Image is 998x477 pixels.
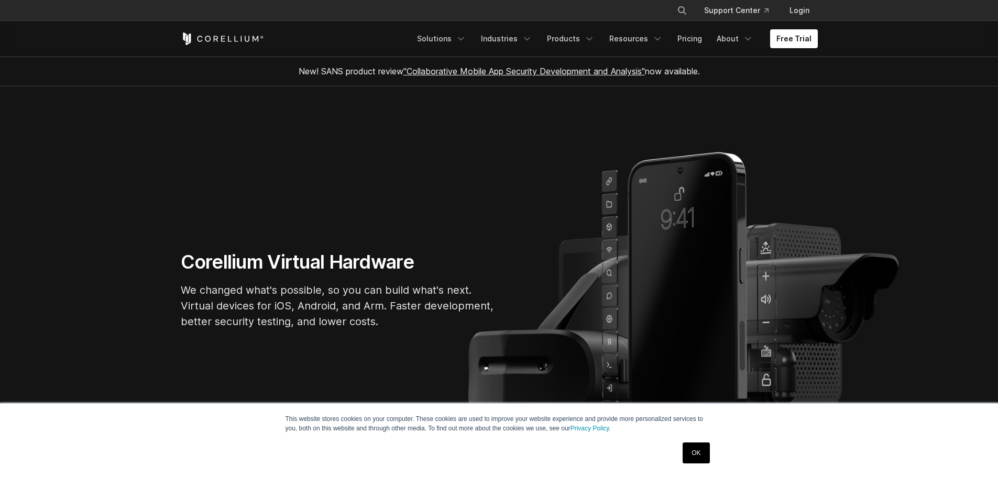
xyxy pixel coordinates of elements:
p: We changed what's possible, so you can build what's next. Virtual devices for iOS, Android, and A... [181,282,495,329]
a: Resources [603,29,669,48]
h1: Corellium Virtual Hardware [181,250,495,274]
a: Support Center [696,1,777,20]
div: Navigation Menu [411,29,818,48]
a: Login [781,1,818,20]
a: Solutions [411,29,473,48]
a: Privacy Policy. [571,425,611,432]
button: Search [673,1,692,20]
a: Products [541,29,601,48]
a: Pricing [671,29,708,48]
a: Industries [475,29,539,48]
a: About [710,29,760,48]
a: "Collaborative Mobile App Security Development and Analysis" [403,66,645,76]
span: New! SANS product review now available. [299,66,700,76]
div: Navigation Menu [664,1,818,20]
a: OK [683,442,709,463]
a: Corellium Home [181,32,264,45]
p: This website stores cookies on your computer. These cookies are used to improve your website expe... [286,414,713,433]
a: Free Trial [770,29,818,48]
